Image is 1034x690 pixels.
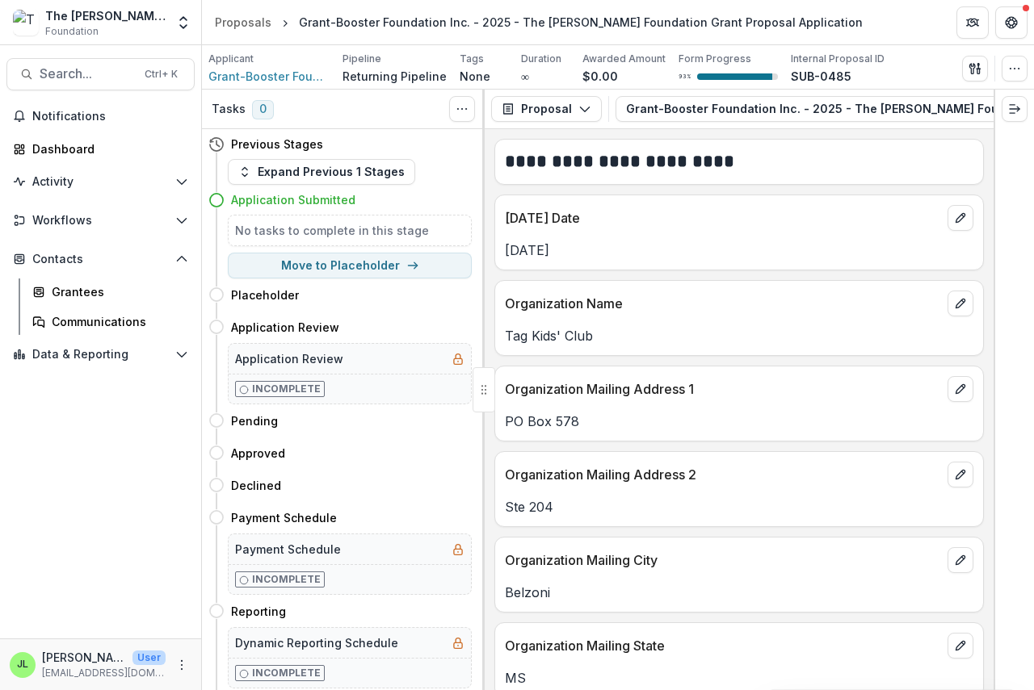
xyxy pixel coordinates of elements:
[252,100,274,119] span: 0
[6,207,195,233] button: Open Workflows
[791,52,885,66] p: Internal Proposal ID
[132,650,166,665] p: User
[505,326,973,345] p: Tag Kids' Club
[299,14,863,31] div: Grant-Booster Foundation Inc. - 2025 - The [PERSON_NAME] Foundation Grant Proposal Application
[17,659,28,670] div: Joye Lane
[40,66,135,82] span: Search...
[948,376,973,402] button: edit
[521,52,561,66] p: Duration
[6,341,195,367] button: Open Data & Reporting
[995,6,1028,39] button: Get Help
[505,379,941,399] p: Organization Mailing Address 1
[42,649,126,666] p: [PERSON_NAME]
[32,348,169,362] span: Data & Reporting
[208,68,330,85] a: Grant-Booster Foundation Inc.
[505,412,973,431] p: PO Box 578
[948,547,973,573] button: edit
[231,445,285,462] h4: Approved
[505,550,941,570] p: Organization Mailing City
[32,140,182,157] div: Dashboard
[1002,96,1028,122] button: Expand right
[228,159,415,185] button: Expand Previous 1 Stages
[582,68,618,85] p: $0.00
[141,65,181,83] div: Ctrl + K
[252,666,321,680] p: Incomplete
[948,291,973,316] button: edit
[235,634,398,651] h5: Dynamic Reporting Schedule
[505,465,941,484] p: Organization Mailing Address 2
[235,541,341,558] h5: Payment Schedule
[6,136,195,162] a: Dashboard
[460,68,490,85] p: None
[32,214,169,228] span: Workflows
[582,52,666,66] p: Awarded Amount
[505,668,973,688] p: MS
[956,6,989,39] button: Partners
[235,222,464,239] h5: No tasks to complete in this stage
[505,240,973,260] p: [DATE]
[252,382,321,396] p: Incomplete
[231,603,286,620] h4: Reporting
[6,169,195,194] button: Open Activity
[45,24,99,39] span: Foundation
[505,208,941,228] p: [DATE] Date
[491,96,602,122] button: Proposal
[948,205,973,231] button: edit
[521,68,529,85] p: ∞
[231,477,281,494] h4: Declined
[6,246,195,272] button: Open Contacts
[505,583,973,602] p: Belzoni
[505,636,941,655] p: Organization Mailing State
[679,71,691,82] p: 93 %
[208,10,278,34] a: Proposals
[343,68,447,85] p: Returning Pipeline
[32,110,188,123] span: Notifications
[505,497,973,516] p: Ste 204
[32,175,169,189] span: Activity
[6,103,195,129] button: Notifications
[679,52,751,66] p: Form Progress
[231,412,278,429] h4: Pending
[52,313,182,330] div: Communications
[235,350,343,367] h5: Application Review
[172,655,191,675] button: More
[228,253,472,278] button: Move to Placeholder
[231,191,355,208] h4: Application Submitted
[172,6,195,39] button: Open entity switcher
[32,253,169,266] span: Contacts
[42,666,166,680] p: [EMAIL_ADDRESS][DOMAIN_NAME]
[449,96,475,122] button: Toggle View Cancelled Tasks
[343,52,381,66] p: Pipeline
[26,278,195,305] a: Grantees
[6,58,195,90] button: Search...
[791,68,851,85] p: SUB-0485
[231,319,339,336] h4: Application Review
[231,509,337,526] h4: Payment Schedule
[948,633,973,659] button: edit
[26,308,195,335] a: Communications
[208,52,254,66] p: Applicant
[212,102,246,116] h3: Tasks
[505,294,941,313] p: Organization Name
[52,283,182,300] div: Grantees
[252,572,321,587] p: Incomplete
[45,7,166,24] div: The [PERSON_NAME] Foundation
[948,462,973,487] button: edit
[13,10,39,36] img: The Bolick Foundation
[215,14,271,31] div: Proposals
[208,10,869,34] nav: breadcrumb
[460,52,484,66] p: Tags
[231,136,323,153] h4: Previous Stages
[231,286,299,303] h4: Placeholder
